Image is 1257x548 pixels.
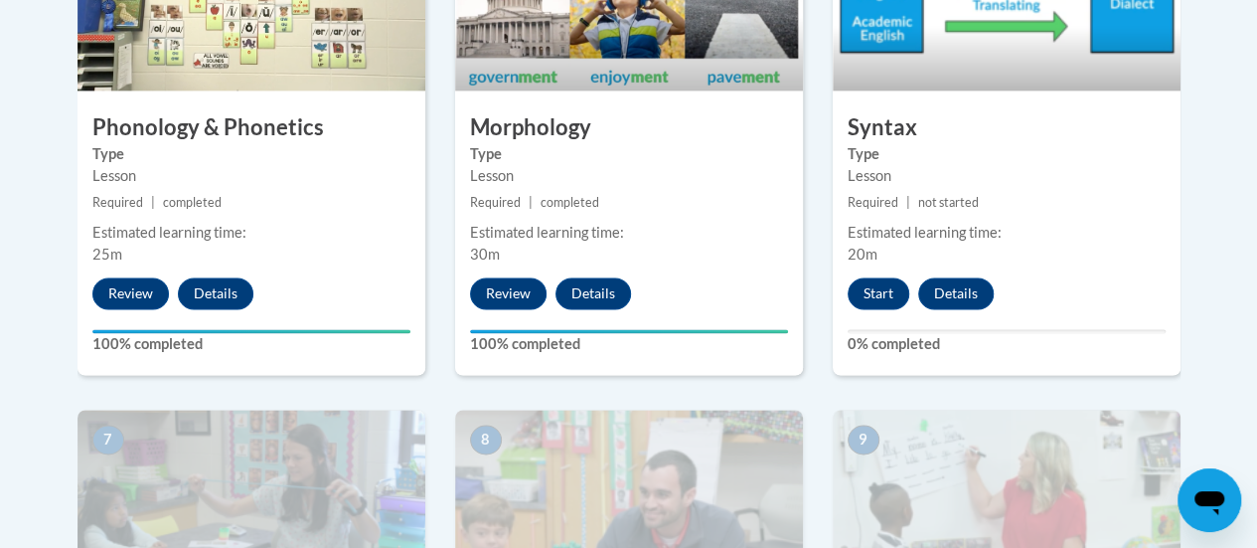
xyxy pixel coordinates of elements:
[470,195,521,210] span: Required
[455,112,803,143] h3: Morphology
[848,195,898,210] span: Required
[848,246,877,263] span: 20m
[92,195,143,210] span: Required
[848,222,1166,244] div: Estimated learning time:
[92,222,410,244] div: Estimated learning time:
[470,246,500,263] span: 30m
[470,143,788,165] label: Type
[92,425,124,455] span: 7
[470,165,788,187] div: Lesson
[470,425,502,455] span: 8
[918,277,994,309] button: Details
[918,195,979,210] span: not started
[92,333,410,355] label: 100% completed
[848,143,1166,165] label: Type
[529,195,533,210] span: |
[555,277,631,309] button: Details
[163,195,222,210] span: completed
[848,425,879,455] span: 9
[470,329,788,333] div: Your progress
[906,195,910,210] span: |
[151,195,155,210] span: |
[92,246,122,263] span: 25m
[92,277,169,309] button: Review
[848,165,1166,187] div: Lesson
[541,195,599,210] span: completed
[470,222,788,244] div: Estimated learning time:
[178,277,253,309] button: Details
[470,277,547,309] button: Review
[92,165,410,187] div: Lesson
[92,143,410,165] label: Type
[78,112,425,143] h3: Phonology & Phonetics
[470,333,788,355] label: 100% completed
[848,277,909,309] button: Start
[833,112,1180,143] h3: Syntax
[92,329,410,333] div: Your progress
[848,333,1166,355] label: 0% completed
[1178,468,1241,532] iframe: Button to launch messaging window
